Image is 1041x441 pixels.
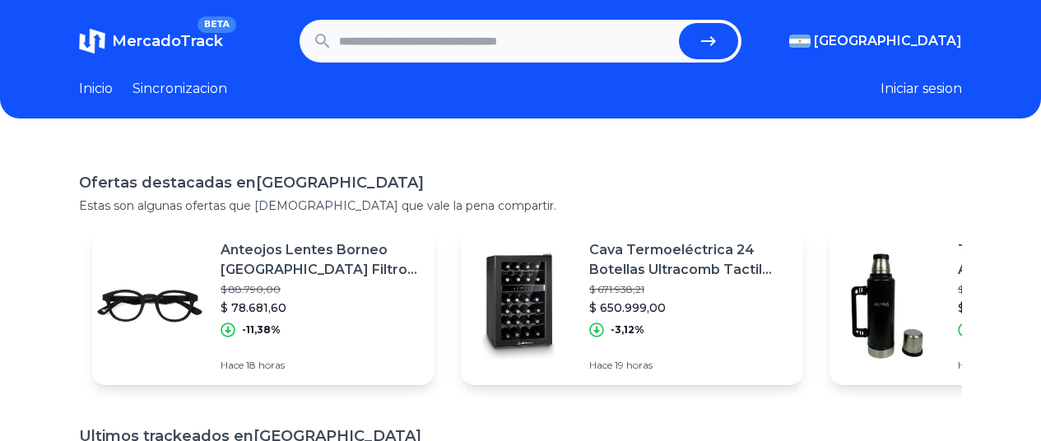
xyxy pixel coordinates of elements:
[461,227,803,385] a: Featured imageCava Termoeléctrica 24 Botellas Ultracomb Tactil Doble Zona$ 671.938,21$ 650.999,00...
[830,248,945,364] img: Featured image
[589,299,790,316] p: $ 650.999,00
[79,28,223,54] a: MercadoTrackBETA
[112,32,223,50] span: MercadoTrack
[589,240,790,280] p: Cava Termoeléctrica 24 Botellas Ultracomb Tactil Doble Zona
[881,79,962,99] button: Iniciar sesion
[92,227,435,385] a: Featured imageAnteojos Lentes Borneo [GEOGRAPHIC_DATA] Filtro De Luz Azul Pc Celular$ 88.790,00$ ...
[79,79,113,99] a: Inicio
[79,28,105,54] img: MercadoTrack
[789,31,962,51] button: [GEOGRAPHIC_DATA]
[132,79,227,99] a: Sincronizacion
[611,323,644,337] p: -3,12%
[79,171,962,194] h1: Ofertas destacadas en [GEOGRAPHIC_DATA]
[461,248,576,364] img: Featured image
[92,248,207,364] img: Featured image
[814,31,962,51] span: [GEOGRAPHIC_DATA]
[589,283,790,296] p: $ 671.938,21
[198,16,236,33] span: BETA
[221,283,421,296] p: $ 88.790,00
[789,35,811,48] img: Argentina
[79,197,962,214] p: Estas son algunas ofertas que [DEMOGRAPHIC_DATA] que vale la pena compartir.
[242,323,281,337] p: -11,38%
[221,299,421,316] p: $ 78.681,60
[589,359,790,372] p: Hace 19 horas
[221,359,421,372] p: Hace 18 horas
[221,240,421,280] p: Anteojos Lentes Borneo [GEOGRAPHIC_DATA] Filtro De Luz Azul Pc Celular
